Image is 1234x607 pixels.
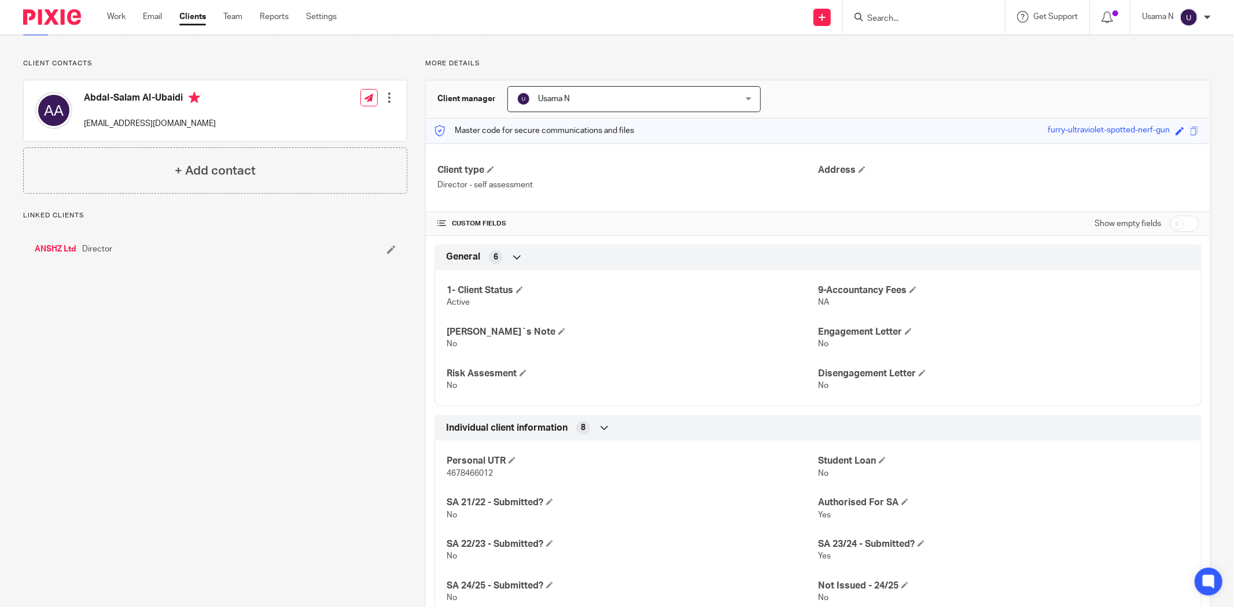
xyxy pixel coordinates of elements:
[175,162,256,180] h4: + Add contact
[1095,218,1161,230] label: Show empty fields
[23,211,407,220] p: Linked clients
[517,92,531,106] img: svg%3E
[818,340,828,348] span: No
[818,511,831,519] span: Yes
[446,251,480,263] span: General
[143,11,162,23] a: Email
[23,59,407,68] p: Client contacts
[866,14,970,24] input: Search
[447,497,818,509] h4: SA 21/22 - Submitted?
[818,552,831,560] span: Yes
[538,95,570,103] span: Usama N
[223,11,242,23] a: Team
[23,9,81,25] img: Pixie
[35,243,76,255] a: ANSHZ Ltd
[818,594,828,602] span: No
[447,340,457,348] span: No
[447,382,457,390] span: No
[447,455,818,467] h4: Personal UTR
[447,511,457,519] span: No
[818,469,828,478] span: No
[179,11,206,23] a: Clients
[818,538,1189,550] h4: SA 23/24 - Submitted?
[818,298,829,306] span: NA
[1142,11,1174,23] p: Usama N
[437,179,818,191] p: Director - self assessment
[82,243,112,255] span: Director
[818,455,1189,467] h4: Student Loan
[306,11,337,23] a: Settings
[447,284,818,297] h4: 1- Client Status
[1033,13,1078,21] span: Get Support
[437,93,496,105] h3: Client manager
[818,284,1189,297] h4: 9-Accountancy Fees
[84,92,216,106] h4: Abdal-Salam Al-Ubaidi
[189,92,200,103] i: Primary
[425,59,1211,68] p: More details
[818,382,828,390] span: No
[447,368,818,380] h4: Risk Assesment
[818,497,1189,509] h4: Authorised For SA
[447,594,457,602] span: No
[434,125,634,136] p: Master code for secure communications and files
[818,326,1189,338] h4: Engagement Letter
[446,422,568,434] span: Individual client information
[447,298,470,306] span: Active
[447,326,818,338] h4: [PERSON_NAME]`s Note
[260,11,289,23] a: Reports
[447,469,493,478] span: 4678466012
[35,92,72,129] img: svg%3E
[1048,124,1170,138] div: furry-ultraviolet-spotted-nerf-gun
[818,164,1199,176] h4: Address
[437,164,818,176] h4: Client type
[447,552,457,560] span: No
[818,368,1189,380] h4: Disengagement Letter
[447,538,818,550] h4: SA 22/23 - Submitted?
[437,219,818,228] h4: CUSTOM FIELDS
[447,580,818,592] h4: SA 24/25 - Submitted?
[818,580,1189,592] h4: Not Issued - 24/25
[1180,8,1198,27] img: svg%3E
[84,118,216,129] p: [EMAIL_ADDRESS][DOMAIN_NAME]
[493,251,498,263] span: 6
[107,11,126,23] a: Work
[581,422,585,434] span: 8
